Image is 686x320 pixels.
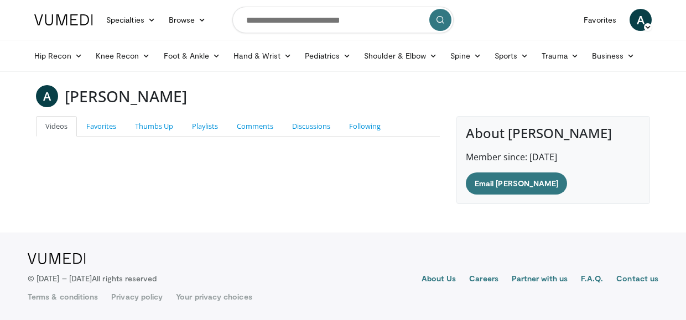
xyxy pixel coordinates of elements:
a: Knee Recon [89,45,157,67]
img: VuMedi Logo [34,14,93,25]
a: Videos [36,116,77,137]
a: Favorites [77,116,126,137]
input: Search topics, interventions [232,7,454,33]
a: Hand & Wrist [227,45,298,67]
h3: [PERSON_NAME] [65,85,187,107]
a: Partner with us [512,273,568,286]
a: Hip Recon [28,45,89,67]
h4: About [PERSON_NAME] [466,125,641,141]
a: A [36,85,58,107]
a: Comments [227,116,283,137]
a: Discussions [283,116,340,137]
a: A [630,9,652,31]
p: © [DATE] – [DATE] [28,273,157,284]
a: Foot & Ankle [157,45,227,67]
a: Privacy policy [111,291,163,302]
a: Pediatrics [298,45,357,67]
a: Terms & conditions [28,291,98,302]
a: Business [585,45,642,67]
a: Playlists [183,116,227,137]
a: Browse [162,9,213,31]
a: Careers [469,273,498,286]
a: Following [340,116,390,137]
img: VuMedi Logo [28,253,86,264]
a: Email [PERSON_NAME] [466,172,567,195]
a: Your privacy choices [176,291,252,302]
a: Spine [444,45,487,67]
a: F.A.Q. [581,273,603,286]
a: Contact us [616,273,658,286]
a: Favorites [577,9,623,31]
a: Shoulder & Elbow [357,45,444,67]
a: Thumbs Up [126,116,183,137]
a: Sports [488,45,536,67]
a: Specialties [100,9,162,31]
a: Trauma [535,45,585,67]
span: All rights reserved [92,274,157,283]
a: About Us [422,273,456,286]
p: Member since: [DATE] [466,150,641,164]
